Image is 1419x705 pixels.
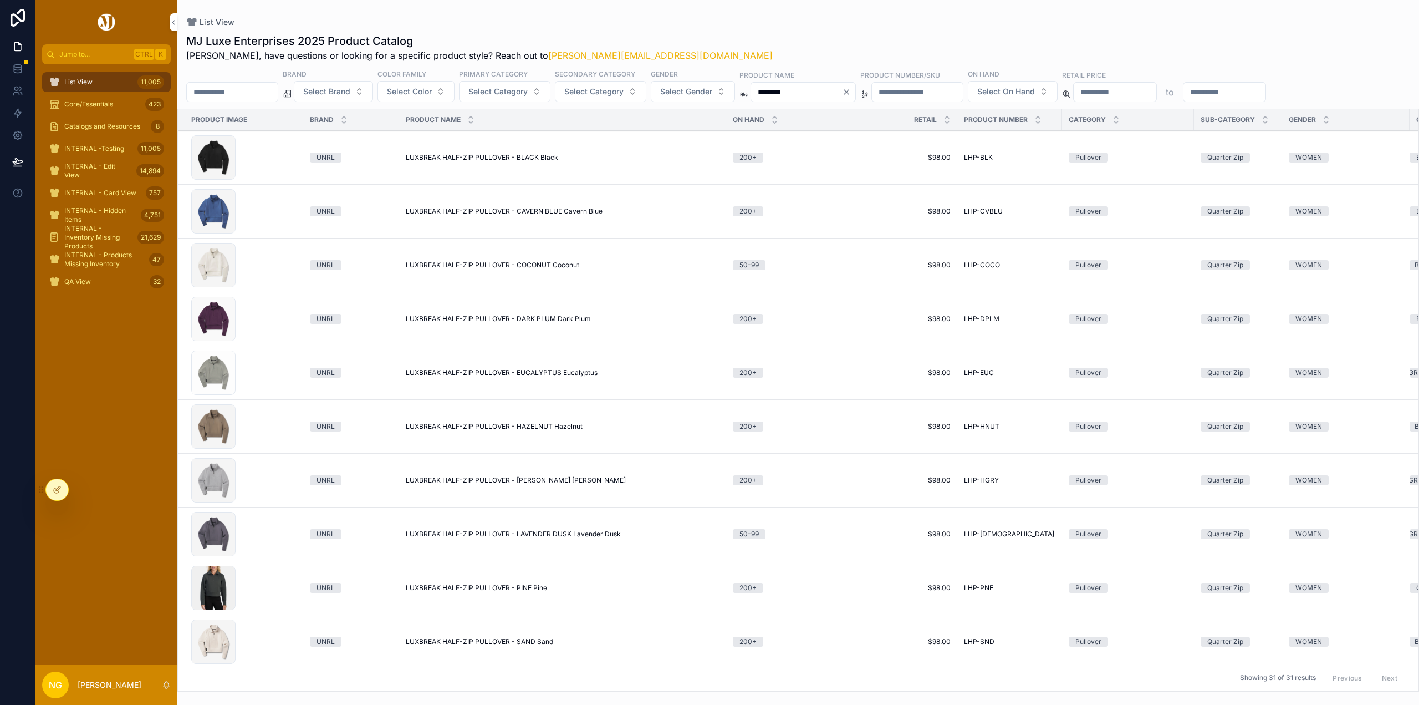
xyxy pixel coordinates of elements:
a: UNRL [310,637,392,647]
div: UNRL [317,529,335,539]
div: WOMEN [1295,637,1322,647]
div: Pullover [1075,260,1101,270]
div: WOMEN [1295,583,1322,593]
a: LUXBREAK HALF-ZIP PULLOVER - BLACK Black [406,153,719,162]
span: LUXBREAK HALF-ZIP PULLOVER - CAVERN BLUE Cavern Blue [406,207,603,216]
span: Product Name [406,115,461,124]
a: 50-99 [733,260,803,270]
a: Pullover [1069,368,1187,378]
a: WOMEN [1289,529,1403,539]
a: $98.00 [816,261,951,270]
button: Jump to...CtrlK [42,44,171,64]
span: $98.00 [816,315,951,323]
div: 11,005 [137,142,164,155]
a: LUXBREAK HALF-ZIP PULLOVER - EUCALYPTUS Eucalyptus [406,368,719,377]
a: QA View32 [42,272,171,292]
a: List View11,005 [42,72,171,92]
a: Quarter Zip [1201,475,1275,485]
div: 11,005 [137,75,164,89]
a: WOMEN [1289,475,1403,485]
div: Pullover [1075,314,1101,324]
div: UNRL [317,475,335,485]
a: INTERNAL -Testing11,005 [42,139,171,159]
a: Quarter Zip [1201,314,1275,324]
a: UNRL [310,260,392,270]
span: $98.00 [816,368,951,377]
a: UNRL [310,368,392,378]
span: LHP-EUC [964,368,994,377]
div: Quarter Zip [1207,260,1243,270]
a: LHP-COCO [964,261,1055,270]
a: LHP-PNE [964,584,1055,592]
span: LUXBREAK HALF-ZIP PULLOVER - COCONUT Coconut [406,261,579,270]
a: LHP-HNUT [964,422,1055,431]
span: Product Image [191,115,247,124]
button: Select Button [651,81,735,102]
img: App logo [96,13,117,31]
label: Secondary Category [555,69,635,79]
a: LUXBREAK HALF-ZIP PULLOVER - SAND Sand [406,637,719,646]
p: to [1166,85,1174,99]
a: 200+ [733,368,803,378]
a: Pullover [1069,637,1187,647]
a: LHP-[DEMOGRAPHIC_DATA] [964,530,1055,539]
span: Jump to... [59,50,130,59]
span: LHP-COCO [964,261,1000,270]
label: Color Family [377,69,426,79]
div: Quarter Zip [1207,206,1243,216]
a: LUXBREAK HALF-ZIP PULLOVER - COCONUT Coconut [406,261,719,270]
a: 200+ [733,422,803,432]
div: Pullover [1075,206,1101,216]
a: WOMEN [1289,314,1403,324]
div: UNRL [317,314,335,324]
div: Quarter Zip [1207,153,1243,163]
a: $98.00 [816,476,951,485]
span: Brand [310,115,334,124]
a: Core/Essentials423 [42,94,171,114]
a: LUXBREAK HALF-ZIP PULLOVER - PINE Pine [406,584,719,592]
a: $98.00 [816,637,951,646]
a: Quarter Zip [1201,153,1275,163]
h1: MJ Luxe Enterprises 2025 Product Catalog [186,33,773,49]
a: UNRL [310,206,392,216]
a: Quarter Zip [1201,206,1275,216]
span: On Hand [733,115,764,124]
div: Quarter Zip [1207,475,1243,485]
span: LHP-[DEMOGRAPHIC_DATA] [964,530,1054,539]
a: LUXBREAK HALF-ZIP PULLOVER - [PERSON_NAME] [PERSON_NAME] [406,476,719,485]
div: Pullover [1075,637,1101,647]
span: LHP-HNUT [964,422,999,431]
a: LHP-HGRY [964,476,1055,485]
a: Quarter Zip [1201,529,1275,539]
a: Quarter Zip [1201,260,1275,270]
a: Quarter Zip [1201,368,1275,378]
span: Select Color [387,86,432,97]
div: Pullover [1075,422,1101,432]
span: LHP-DPLM [964,315,999,323]
span: Product Number [964,115,1028,124]
a: LHP-SND [964,637,1055,646]
div: 21,629 [137,231,164,244]
span: Select Category [468,86,528,97]
span: Category [1069,115,1106,124]
a: LUXBREAK HALF-ZIP PULLOVER - HAZELNUT Hazelnut [406,422,719,431]
div: UNRL [317,153,335,163]
button: Select Button [555,81,646,102]
label: Product Number/SKU [860,70,940,80]
a: INTERNAL - Edit View14,894 [42,161,171,181]
span: INTERNAL - Products Missing Inventory [64,251,145,268]
div: Quarter Zip [1207,422,1243,432]
div: WOMEN [1295,206,1322,216]
a: WOMEN [1289,260,1403,270]
span: INTERNAL -Testing [64,144,124,153]
span: Ctrl [134,49,154,60]
span: List View [64,78,93,87]
div: Pullover [1075,529,1101,539]
span: INTERNAL - Card View [64,189,136,197]
div: Pullover [1075,583,1101,593]
span: INTERNAL - Hidden Items [64,206,136,224]
span: Select Category [564,86,624,97]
